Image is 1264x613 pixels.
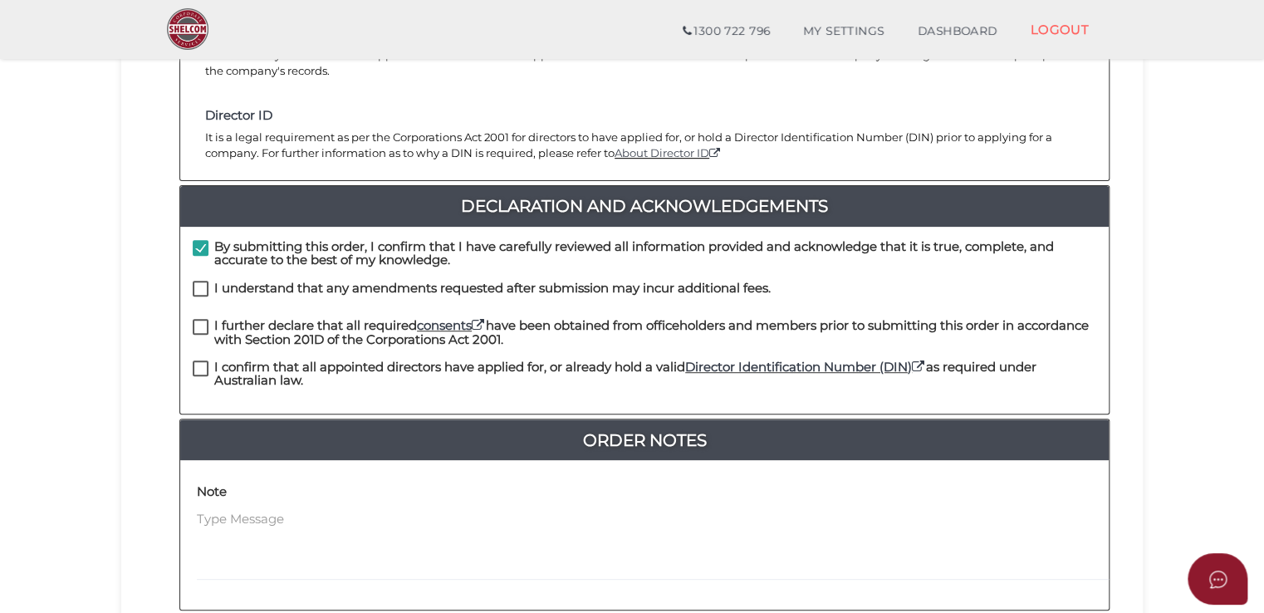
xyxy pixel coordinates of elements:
[214,282,771,296] h4: I understand that any amendments requested after submission may incur additional fees.
[786,15,901,48] a: MY SETTINGS
[214,319,1096,346] h4: I further declare that all required have been obtained from officeholders and members prior to su...
[197,485,227,499] h4: Note
[901,15,1014,48] a: DASHBOARD
[214,240,1096,267] h4: By submitting this order, I confirm that I have carefully reviewed all information provided and a...
[205,130,1084,161] p: It is a legal requirement as per the Corporations Act 2001 for directors to have applied for, or ...
[666,15,786,48] a: 1300 722 796
[1188,553,1247,605] button: Open asap
[205,109,1084,123] h4: Director ID
[180,427,1109,454] a: Order Notes
[417,317,486,333] a: consents
[685,359,926,375] a: Director Identification Number (DIN)
[180,193,1109,219] a: Declaration And Acknowledgements
[1013,12,1105,47] a: LOGOUT
[615,146,722,159] a: About Director ID
[214,360,1096,388] h4: I confirm that all appointed directors have applied for, or already hold a valid as required unde...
